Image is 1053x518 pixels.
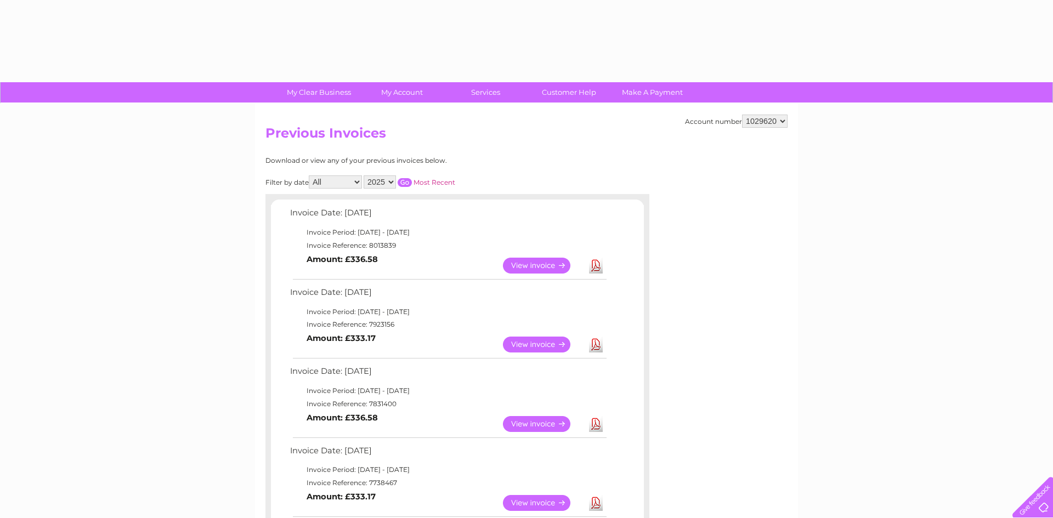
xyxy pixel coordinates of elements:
[589,495,603,511] a: Download
[440,82,531,103] a: Services
[287,384,608,397] td: Invoice Period: [DATE] - [DATE]
[524,82,614,103] a: Customer Help
[307,413,378,423] b: Amount: £336.58
[274,82,364,103] a: My Clear Business
[287,364,608,384] td: Invoice Date: [DATE]
[503,337,584,352] a: View
[307,254,378,264] b: Amount: £336.58
[287,226,608,239] td: Invoice Period: [DATE] - [DATE]
[287,463,608,476] td: Invoice Period: [DATE] - [DATE]
[287,285,608,305] td: Invoice Date: [DATE]
[265,175,553,189] div: Filter by date
[265,157,553,164] div: Download or view any of your previous invoices below.
[503,416,584,432] a: View
[287,443,608,464] td: Invoice Date: [DATE]
[287,318,608,331] td: Invoice Reference: 7923156
[589,337,603,352] a: Download
[307,333,376,343] b: Amount: £333.17
[307,492,376,502] b: Amount: £333.17
[357,82,448,103] a: My Account
[287,206,608,226] td: Invoice Date: [DATE]
[589,258,603,274] a: Download
[287,305,608,318] td: Invoice Period: [DATE] - [DATE]
[685,115,788,128] div: Account number
[503,258,584,274] a: View
[589,416,603,432] a: Download
[287,239,608,252] td: Invoice Reference: 8013839
[414,178,455,186] a: Most Recent
[503,495,584,511] a: View
[607,82,698,103] a: Make A Payment
[287,476,608,489] td: Invoice Reference: 7738467
[265,126,788,146] h2: Previous Invoices
[287,397,608,411] td: Invoice Reference: 7831400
